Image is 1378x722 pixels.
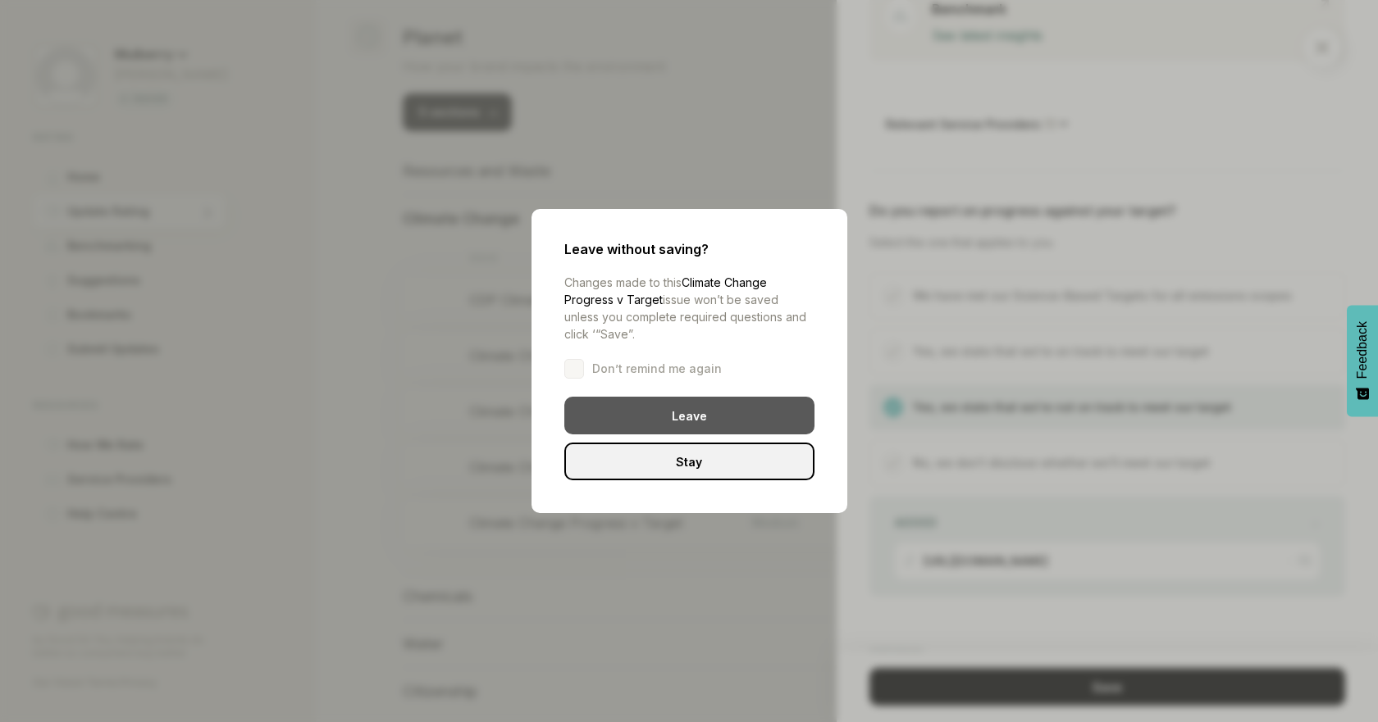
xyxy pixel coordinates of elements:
div: Leave [564,397,814,434]
button: Feedback - Show survey [1347,305,1378,416]
span: Don’t remind me again [592,361,722,377]
span: Feedback [1355,321,1370,379]
div: Stay [564,443,814,480]
span: Changes made to this issue won’t be saved unless you complete required questions and click ‘“Save”. [564,275,806,341]
div: Leave without saving? [564,242,814,257]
